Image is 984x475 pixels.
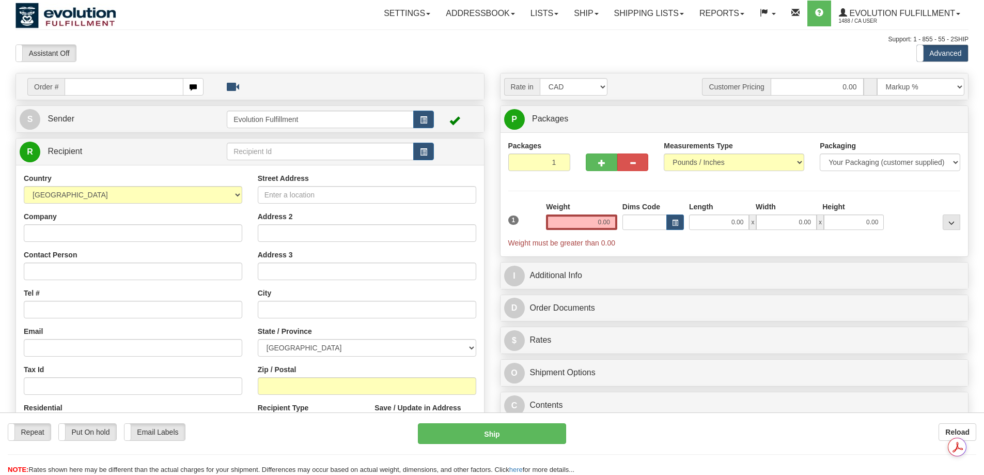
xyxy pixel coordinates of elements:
input: Enter a location [258,186,476,204]
a: Lists [523,1,566,26]
label: Country [24,173,52,183]
label: Packaging [820,141,856,151]
span: Sender [48,114,74,123]
span: Packages [532,114,568,123]
a: CContents [504,395,965,416]
iframe: chat widget [960,185,983,290]
label: Contact Person [24,250,77,260]
label: City [258,288,271,298]
img: logo1488.jpg [15,3,116,28]
a: Reports [692,1,752,26]
span: $ [504,330,525,351]
input: Recipient Id [227,143,414,160]
label: Address 2 [258,211,293,222]
a: here [509,466,523,473]
span: O [504,363,525,384]
label: Residential [24,403,63,413]
a: OShipment Options [504,362,965,384]
input: Sender Id [227,111,414,128]
span: Order # [27,78,65,96]
a: Shipping lists [606,1,692,26]
a: Settings [376,1,438,26]
label: Recipient Type [258,403,309,413]
button: Reload [939,423,976,441]
span: 1 [508,216,519,225]
a: S Sender [20,109,227,130]
a: P Packages [504,109,965,130]
span: R [20,142,40,162]
span: P [504,109,525,130]
label: State / Province [258,326,312,336]
span: S [20,109,40,130]
a: R Recipient [20,141,204,162]
span: 1488 / CA User [839,16,916,26]
span: Customer Pricing [702,78,770,96]
a: Addressbook [438,1,523,26]
label: Company [24,211,57,222]
span: C [504,395,525,416]
span: NOTE: [8,466,28,473]
b: Reload [945,428,970,436]
div: ... [943,214,960,230]
label: Measurements Type [664,141,733,151]
a: Evolution Fulfillment 1488 / CA User [831,1,968,26]
a: IAdditional Info [504,265,965,286]
label: Width [756,202,776,212]
label: Zip / Postal [258,364,296,375]
label: Advanced [917,45,968,62]
label: Packages [508,141,542,151]
div: Support: 1 - 855 - 55 - 2SHIP [15,35,969,44]
a: DOrder Documents [504,298,965,319]
label: Email Labels [124,424,185,440]
span: x [817,214,824,230]
span: Recipient [48,147,82,156]
label: Email [24,326,43,336]
label: Height [822,202,845,212]
span: Rate in [504,78,540,96]
label: Put On hold [59,424,116,440]
label: Tel # [24,288,40,298]
label: Dims Code [622,202,660,212]
label: Street Address [258,173,309,183]
span: Evolution Fulfillment [847,9,955,18]
span: Weight must be greater than 0.00 [508,239,616,247]
a: Ship [566,1,606,26]
label: Address 3 [258,250,293,260]
label: Length [689,202,713,212]
label: Tax Id [24,364,44,375]
label: Weight [546,202,570,212]
label: Save / Update in Address Book [374,403,476,423]
label: Assistant Off [16,45,76,62]
label: Repeat [8,424,51,440]
button: Ship [418,423,566,444]
span: I [504,266,525,286]
span: D [504,298,525,318]
a: $Rates [504,330,965,351]
span: x [749,214,756,230]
